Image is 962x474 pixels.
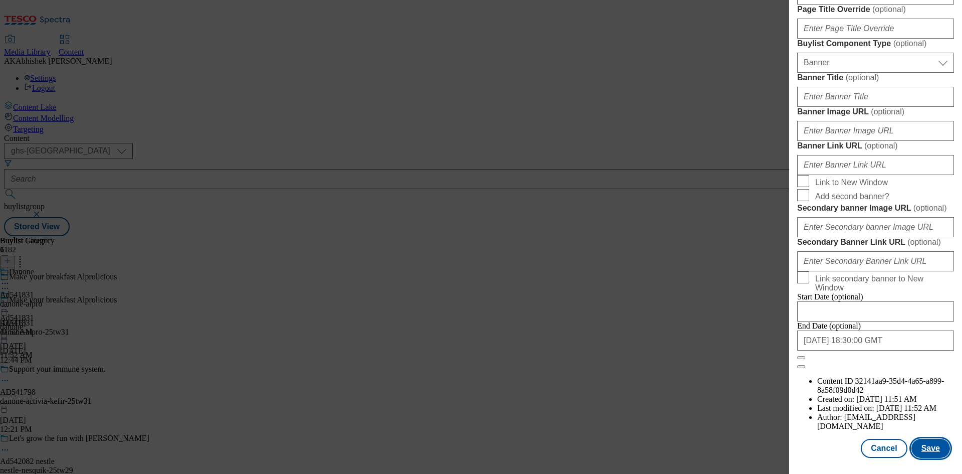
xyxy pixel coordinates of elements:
input: Enter Banner Title [797,87,954,107]
input: Enter Secondary Banner Link URL [797,251,954,271]
input: Enter Banner Link URL [797,155,954,175]
li: Created on: [817,395,954,404]
li: Content ID [817,377,954,395]
span: Link secondary banner to New Window [815,274,950,292]
input: Enter Date [797,331,954,351]
span: [DATE] 11:52 AM [876,404,936,412]
span: [DATE] 11:51 AM [856,395,916,403]
input: Enter Page Title Override [797,19,954,39]
label: Page Title Override [797,5,954,15]
label: Secondary Banner Link URL [797,237,954,247]
span: ( optional ) [871,107,904,116]
span: ( optional ) [846,73,879,82]
label: Secondary banner Image URL [797,203,954,213]
span: ( optional ) [907,238,941,246]
span: ( optional ) [864,141,898,150]
button: Close [797,356,805,359]
label: Buylist Component Type [797,39,954,49]
span: Link to New Window [815,178,888,187]
button: Save [911,439,950,458]
span: ( optional ) [872,5,906,14]
span: Add second banner? [815,192,889,201]
input: Enter Banner Image URL [797,121,954,141]
label: Banner Link URL [797,141,954,151]
span: Start Date (optional) [797,292,863,301]
label: Banner Image URL [797,107,954,117]
span: End Date (optional) [797,322,861,330]
label: Banner Title [797,73,954,83]
input: Enter Secondary banner Image URL [797,217,954,237]
span: 32141aa9-35d4-4a65-a899-8a58f09d0d42 [817,377,944,394]
li: Last modified on: [817,404,954,413]
span: [EMAIL_ADDRESS][DOMAIN_NAME] [817,413,915,430]
span: ( optional ) [893,39,927,48]
span: ( optional ) [913,204,947,212]
button: Cancel [861,439,907,458]
input: Enter Date [797,301,954,322]
li: Author: [817,413,954,431]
